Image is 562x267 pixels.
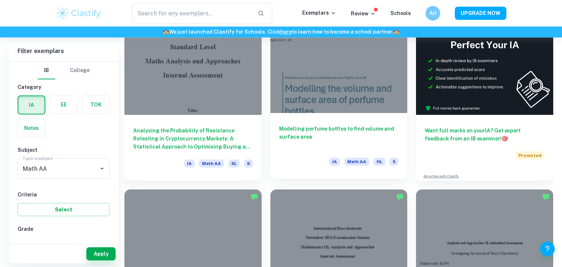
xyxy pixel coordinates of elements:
button: IA [18,96,45,114]
span: 7 [36,240,40,248]
img: Marked [396,193,404,200]
span: Math AA [344,158,369,166]
button: TOK [82,96,109,113]
img: Thumbnail [416,12,553,115]
div: Filter type choice [38,62,90,79]
h6: Subject [18,146,110,154]
button: Help and Feedback [540,241,555,256]
h6: Criteria [18,191,110,199]
a: Modelling perfume bottles to find volume and surface areaIAMath AAHL5 [270,12,408,181]
a: Schools [390,10,411,16]
input: Search for any exemplars... [132,3,252,23]
span: HL [374,158,385,166]
h6: Grade [18,225,110,233]
button: EE [50,96,77,113]
h6: Category [18,83,110,91]
span: 🎯 [502,136,508,142]
h6: Want full marks on your IA ? Get expert feedback from an IB examiner! [425,127,544,143]
span: IA [184,159,195,168]
a: Analysing the Probability of Resistance Retesting in Cryptocurrency Markets: A Statistical Approa... [124,12,262,181]
span: 6 [244,159,253,168]
img: Marked [542,193,550,200]
label: Type a subject [23,155,53,161]
button: Apply [86,247,116,260]
span: IA [329,158,340,166]
h6: Analysing the Probability of Resistance Retesting in Cryptocurrency Markets: A Statistical Approa... [133,127,253,151]
button: Notes [18,119,45,137]
span: 6 [59,240,62,248]
button: Open [97,163,107,174]
h6: Modelling perfume bottles to find volume and surface area [279,125,399,149]
button: IB [38,62,55,79]
p: Exemplars [302,9,336,17]
span: 🏫 [163,29,169,35]
button: AH [426,6,440,20]
h6: AH [429,9,437,17]
img: Marked [251,193,258,200]
button: College [70,62,90,79]
h6: We just launched Clastify for Schools. Click to learn how to become a school partner. [1,28,561,36]
img: Clastify logo [56,6,102,20]
span: 🏫 [393,29,400,35]
p: Review [351,10,376,18]
span: SL [228,159,240,168]
a: Advertise with Clastify [423,174,459,179]
span: Promoted [516,151,544,159]
span: 5 [390,158,398,166]
h6: Filter exemplars [9,41,119,61]
a: Want full marks on yourIA? Get expert feedback from an IB examiner!PromotedAdvertise with Clastify [416,12,553,181]
span: Math AA [199,159,224,168]
button: UPGRADE NOW [455,7,506,20]
span: 5 [80,240,84,248]
a: here [280,29,292,35]
button: Select [18,203,110,216]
